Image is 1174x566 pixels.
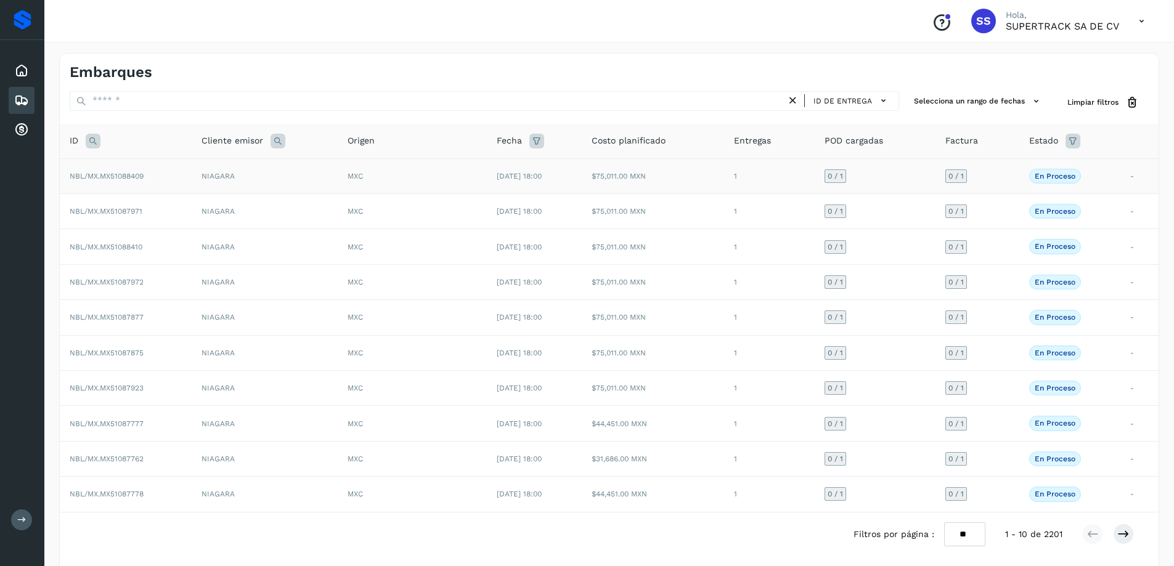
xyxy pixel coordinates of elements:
[828,384,843,392] span: 0 / 1
[724,194,815,229] td: 1
[1035,172,1075,180] p: En proceso
[828,172,843,180] span: 0 / 1
[810,92,894,110] button: ID de entrega
[497,278,542,286] span: [DATE] 18:00
[1120,406,1159,441] td: -
[497,207,542,216] span: [DATE] 18:00
[828,349,843,357] span: 0 / 1
[70,455,144,463] span: NBL/MX.MX51087762
[948,278,964,286] span: 0 / 1
[724,335,815,370] td: 1
[497,349,542,357] span: [DATE] 18:00
[192,477,338,512] td: NIAGARA
[1120,300,1159,335] td: -
[948,420,964,427] span: 0 / 1
[1006,10,1119,20] p: Hola,
[70,384,144,392] span: NBL/MX.MX51087923
[724,264,815,299] td: 1
[825,134,883,147] span: POD cargadas
[828,455,843,463] span: 0 / 1
[497,419,542,428] span: [DATE] 18:00
[1120,229,1159,264] td: -
[348,172,363,180] span: MXC
[582,158,724,193] td: $75,011.00 MXN
[192,406,338,441] td: NIAGARA
[1035,207,1075,216] p: En proceso
[70,172,144,180] span: NBL/MX.MX51088409
[348,349,363,357] span: MXC
[582,300,724,335] td: $75,011.00 MXN
[948,313,964,321] span: 0 / 1
[582,194,724,229] td: $75,011.00 MXN
[724,406,815,441] td: 1
[724,300,815,335] td: 1
[497,313,542,321] span: [DATE] 18:00
[1035,242,1075,251] p: En proceso
[828,420,843,427] span: 0 / 1
[582,406,724,441] td: $44,451.00 MXN
[497,455,542,463] span: [DATE] 18:00
[192,229,338,264] td: NIAGARA
[1035,419,1075,427] p: En proceso
[9,116,35,144] div: Cuentas por cobrar
[1120,335,1159,370] td: -
[192,194,338,229] td: NIAGARA
[1035,313,1075,321] p: En proceso
[9,57,35,84] div: Inicio
[497,490,542,498] span: [DATE] 18:00
[348,384,363,392] span: MXC
[348,134,375,147] span: Origen
[828,490,843,498] span: 0 / 1
[348,313,363,321] span: MXC
[1120,477,1159,512] td: -
[497,172,542,180] span: [DATE] 18:00
[192,335,338,370] td: NIAGARA
[70,349,144,357] span: NBL/MX.MX51087875
[828,208,843,215] span: 0 / 1
[192,371,338,406] td: NIAGARA
[192,300,338,335] td: NIAGARA
[724,158,815,193] td: 1
[70,63,152,81] h4: Embarques
[582,477,724,512] td: $44,451.00 MXN
[1120,441,1159,476] td: -
[948,455,964,463] span: 0 / 1
[192,264,338,299] td: NIAGARA
[348,243,363,251] span: MXC
[948,349,964,357] span: 0 / 1
[948,490,964,498] span: 0 / 1
[582,229,724,264] td: $75,011.00 MXN
[1035,278,1075,286] p: En proceso
[828,243,843,251] span: 0 / 1
[945,134,978,147] span: Factura
[734,134,771,147] span: Entregas
[192,441,338,476] td: NIAGARA
[948,208,964,215] span: 0 / 1
[1058,91,1149,114] button: Limpiar filtros
[9,87,35,114] div: Embarques
[828,278,843,286] span: 0 / 1
[348,455,363,463] span: MXC
[348,490,363,498] span: MXC
[497,243,542,251] span: [DATE] 18:00
[70,313,144,321] span: NBL/MX.MX51087877
[1035,455,1075,463] p: En proceso
[1120,158,1159,193] td: -
[348,419,363,428] span: MXC
[582,335,724,370] td: $75,011.00 MXN
[1035,384,1075,392] p: En proceso
[497,134,522,147] span: Fecha
[70,419,144,428] span: NBL/MX.MX51087777
[1120,371,1159,406] td: -
[202,134,263,147] span: Cliente emisor
[948,384,964,392] span: 0 / 1
[70,207,142,216] span: NBL/MX.MX51087971
[70,490,144,498] span: NBL/MX.MX51087778
[1120,194,1159,229] td: -
[828,313,843,321] span: 0 / 1
[1006,20,1119,32] p: SUPERTRACK SA DE CV
[948,243,964,251] span: 0 / 1
[1035,349,1075,357] p: En proceso
[497,384,542,392] span: [DATE] 18:00
[348,278,363,286] span: MXC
